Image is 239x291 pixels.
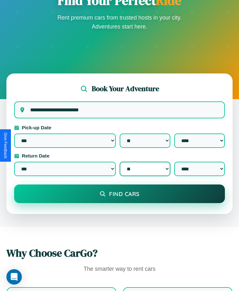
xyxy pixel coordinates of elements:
button: Find Cars [14,184,225,203]
label: Return Date [14,153,225,158]
h2: Why Choose CarGo? [6,246,233,260]
div: Open Intercom Messenger [6,269,22,285]
div: Give Feedback [3,133,8,158]
label: Pick-up Date [14,125,225,130]
p: Rent premium cars from trusted hosts in your city. Adventures start here. [55,13,184,31]
p: The smarter way to rent cars [6,264,233,274]
h2: Book Your Adventure [92,84,159,94]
